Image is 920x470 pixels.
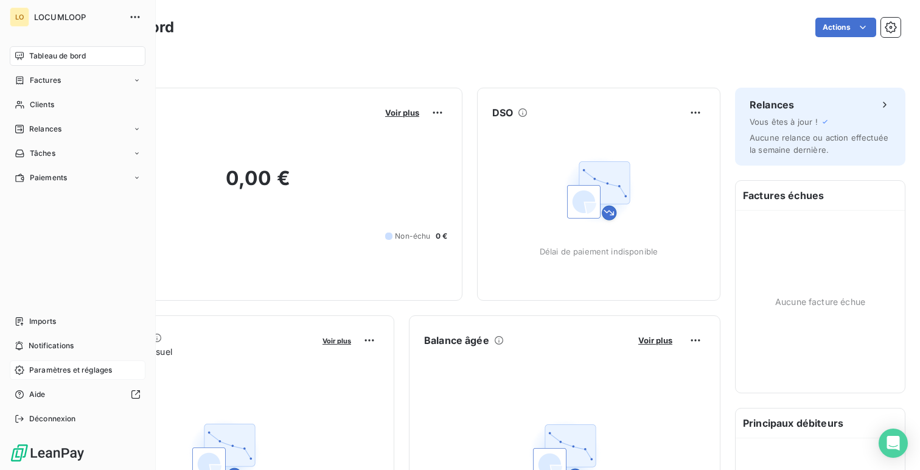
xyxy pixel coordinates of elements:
[30,172,67,183] span: Paiements
[638,335,672,345] span: Voir plus
[492,105,513,120] h6: DSO
[635,335,676,346] button: Voir plus
[540,247,658,256] span: Délai de paiement indisponible
[29,51,86,61] span: Tableau de bord
[879,429,908,458] div: Open Intercom Messenger
[815,18,876,37] button: Actions
[736,181,905,210] h6: Factures échues
[29,413,76,424] span: Déconnexion
[775,295,865,308] span: Aucune facture échue
[29,389,46,400] span: Aide
[319,335,355,346] button: Voir plus
[436,231,447,242] span: 0 €
[69,166,447,203] h2: 0,00 €
[750,133,888,155] span: Aucune relance ou action effectuée la semaine dernière.
[29,316,56,327] span: Imports
[424,333,489,348] h6: Balance âgée
[30,148,55,159] span: Tâches
[10,385,145,404] a: Aide
[750,117,818,127] span: Vous êtes à jour !
[750,97,794,112] h6: Relances
[736,409,905,438] h6: Principaux débiteurs
[385,108,419,118] span: Voir plus
[30,75,61,86] span: Factures
[322,337,351,345] span: Voir plus
[30,99,54,110] span: Clients
[29,340,74,351] span: Notifications
[10,443,85,463] img: Logo LeanPay
[10,7,29,27] div: LO
[69,345,314,358] span: Chiffre d'affaires mensuel
[560,152,638,230] img: Empty state
[29,365,112,376] span: Paramètres et réglages
[382,107,423,118] button: Voir plus
[29,124,61,135] span: Relances
[395,231,430,242] span: Non-échu
[34,12,122,22] span: LOCUMLOOP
